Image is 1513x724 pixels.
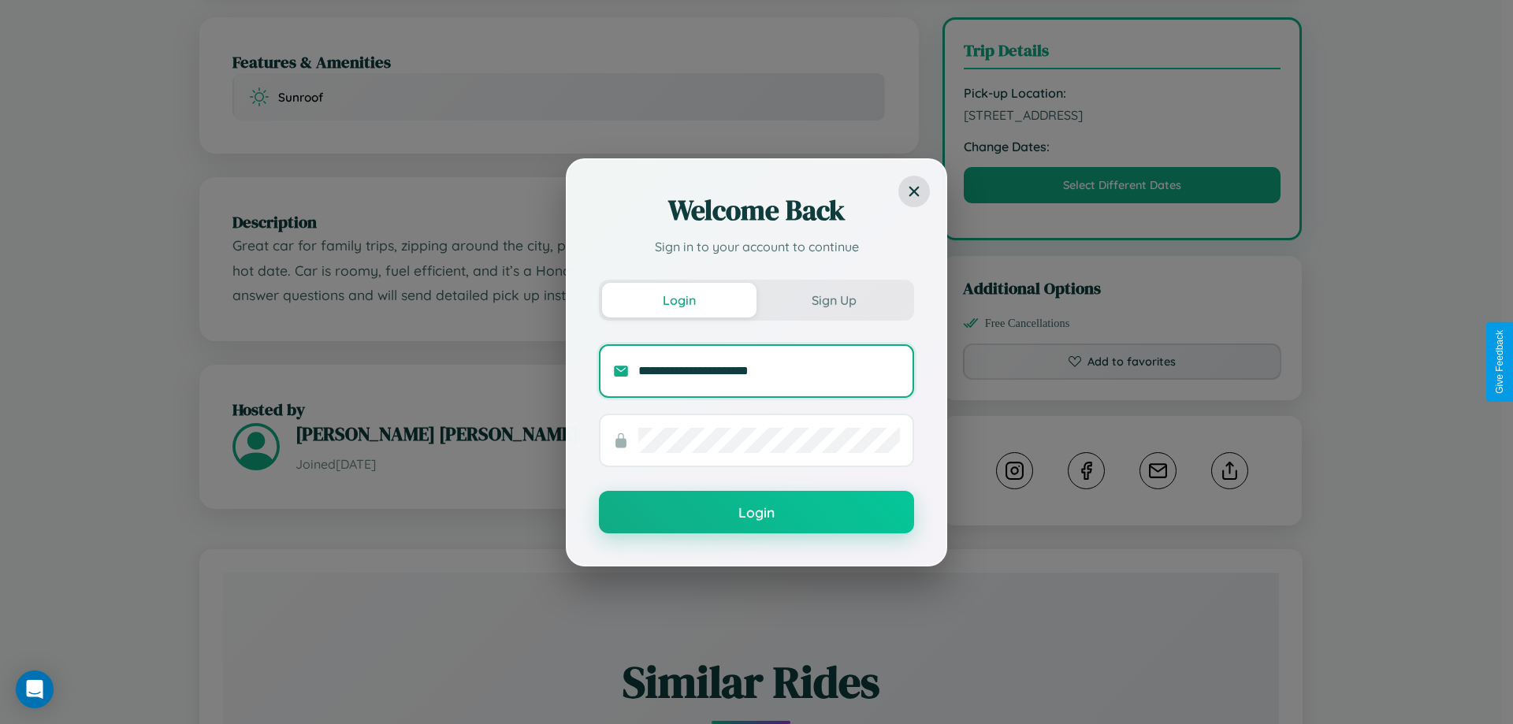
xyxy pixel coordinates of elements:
[599,491,914,533] button: Login
[599,237,914,256] p: Sign in to your account to continue
[599,191,914,229] h2: Welcome Back
[602,283,756,317] button: Login
[1494,330,1505,394] div: Give Feedback
[16,670,54,708] div: Open Intercom Messenger
[756,283,911,317] button: Sign Up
